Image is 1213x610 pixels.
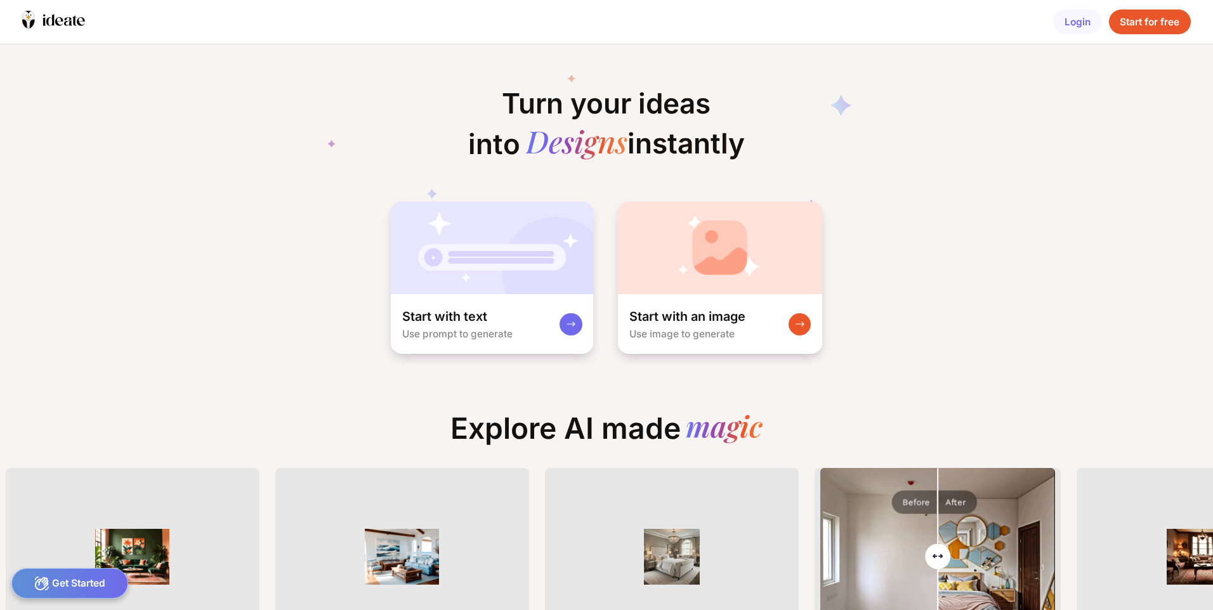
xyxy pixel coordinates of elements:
[1109,10,1191,35] div: Start for free
[402,308,487,325] div: Start with text
[629,308,745,325] div: Start with an image
[11,568,129,599] div: Get Started
[629,328,735,340] div: Use image to generate
[686,411,763,446] div: magic
[624,529,719,585] img: Thumbnailexplore-image9.png
[439,411,774,457] div: Explore AI made
[391,202,593,294] img: startWithTextCardBg.jpg
[618,202,822,294] img: startWithImageCardBg.jpg
[1053,10,1101,35] div: Login
[85,529,180,585] img: ThumbnailRustic%20Jungle.png
[355,529,450,585] img: ThumbnailOceanlivingroom.png
[402,328,513,340] div: Use prompt to generate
